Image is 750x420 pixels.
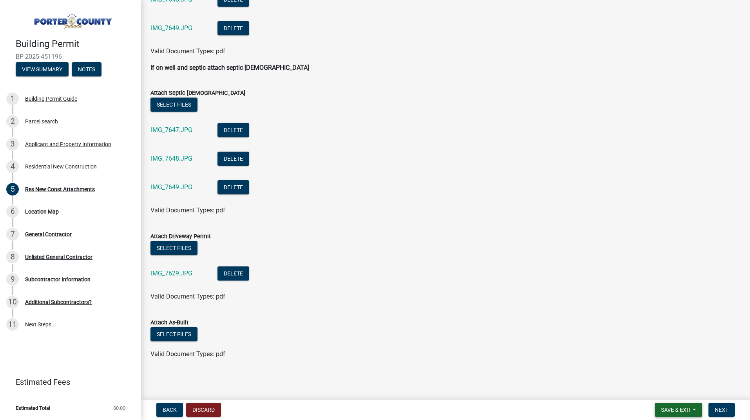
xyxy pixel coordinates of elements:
[217,21,249,35] button: Delete
[715,407,728,413] span: Next
[6,374,129,390] a: Estimated Fees
[25,299,92,305] div: Additional Subcontractors?
[6,92,19,105] div: 1
[163,407,177,413] span: Back
[217,127,249,134] wm-modal-confirm: Delete Document
[151,183,192,191] a: IMG_7649.JPG
[113,406,125,411] span: $0.00
[150,206,225,214] span: Valid Document Types: pdf
[25,232,72,237] div: General Contractor
[25,277,91,282] div: Subcontractor Information
[151,24,192,32] a: IMG_7649.JPG
[661,407,691,413] span: Save & Exit
[16,8,129,30] img: Porter County, Indiana
[6,138,19,150] div: 3
[25,186,95,192] div: Res New Const Attachments
[16,62,69,76] button: View Summary
[16,406,50,411] span: Estimated Total
[150,91,245,96] label: Attach Septic [DEMOGRAPHIC_DATA]
[150,98,197,112] button: Select files
[25,119,58,124] div: Parcel search
[151,155,192,162] a: IMG_7648.JPG
[25,254,92,260] div: Unlisted General Contractor
[25,96,77,101] div: Building Permit Guide
[6,296,19,308] div: 10
[150,241,197,255] button: Select files
[217,123,249,137] button: Delete
[25,209,59,214] div: Location Map
[6,273,19,286] div: 9
[150,293,225,300] span: Valid Document Types: pdf
[150,64,309,71] strong: If on well and septic attach septic [DEMOGRAPHIC_DATA]
[6,160,19,173] div: 4
[217,25,249,33] wm-modal-confirm: Delete Document
[6,251,19,263] div: 8
[150,327,197,341] button: Select files
[217,184,249,192] wm-modal-confirm: Delete Document
[217,152,249,166] button: Delete
[150,320,188,326] label: Attach As-Built
[708,403,735,417] button: Next
[72,62,101,76] button: Notes
[150,234,211,239] label: Attach Driveway Permit
[655,403,702,417] button: Save & Exit
[151,270,192,277] a: IMG_7629.JPG
[16,38,135,50] h4: Building Permit
[150,47,225,55] span: Valid Document Types: pdf
[217,266,249,281] button: Delete
[16,67,69,73] wm-modal-confirm: Summary
[6,183,19,196] div: 5
[156,403,183,417] button: Back
[6,228,19,241] div: 7
[217,270,249,278] wm-modal-confirm: Delete Document
[217,156,249,163] wm-modal-confirm: Delete Document
[6,318,19,331] div: 11
[6,205,19,218] div: 6
[150,350,225,358] span: Valid Document Types: pdf
[217,180,249,194] button: Delete
[16,53,125,60] span: BP-2025-451196
[6,115,19,128] div: 2
[186,403,221,417] button: Discard
[151,126,192,134] a: IMG_7647.JPG
[72,67,101,73] wm-modal-confirm: Notes
[25,141,111,147] div: Applicant and Property Information
[25,164,97,169] div: Residential New Construction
